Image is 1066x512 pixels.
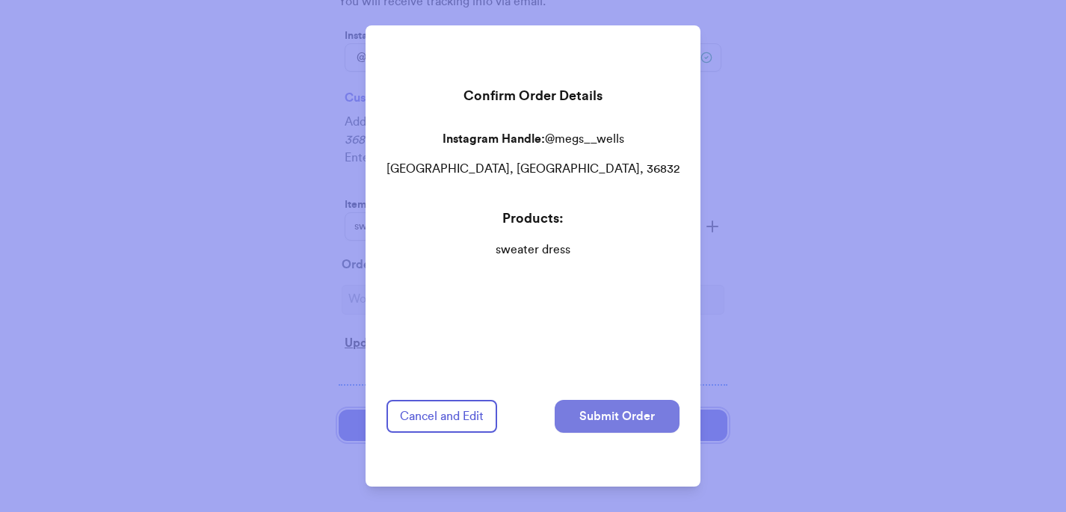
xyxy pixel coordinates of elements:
span: sweater dress [386,241,680,259]
span: Instagram Handle: [443,133,545,145]
p: [GEOGRAPHIC_DATA], [GEOGRAPHIC_DATA], 36832 [386,160,680,178]
div: Products: [386,208,680,229]
span: @ megs__wells [545,133,624,145]
button: Submit Order [555,400,680,433]
button: Cancel and Edit [386,400,497,433]
div: Confirm Order Details [386,73,680,118]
